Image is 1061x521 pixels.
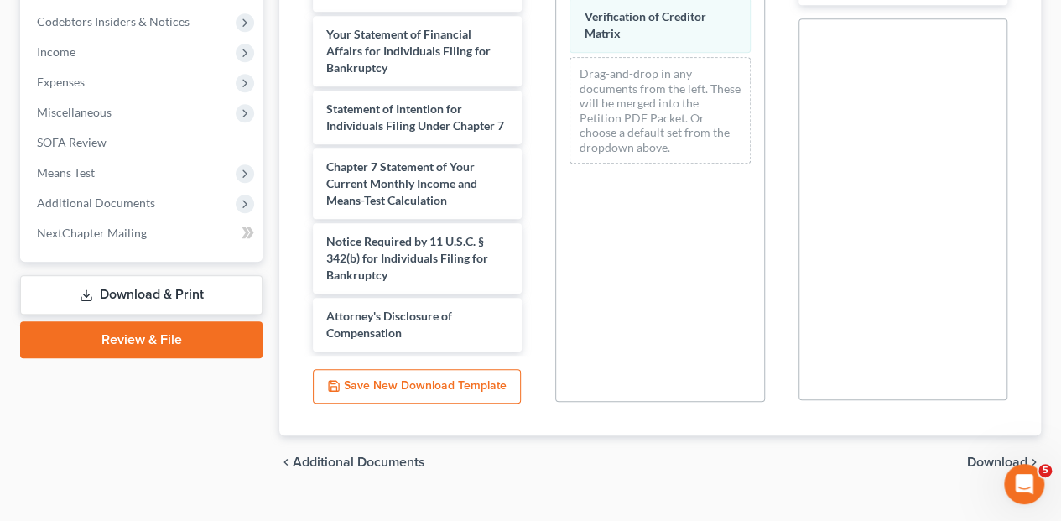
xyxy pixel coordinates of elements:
[37,135,107,149] span: SOFA Review
[37,195,155,210] span: Additional Documents
[967,456,1041,469] button: Download chevron_right
[326,102,504,133] span: Statement of Intention for Individuals Filing Under Chapter 7
[37,165,95,180] span: Means Test
[37,75,85,89] span: Expenses
[1038,464,1052,477] span: 5
[279,456,425,469] a: chevron_left Additional Documents
[326,309,452,340] span: Attorney's Disclosure of Compensation
[326,27,491,75] span: Your Statement of Financial Affairs for Individuals Filing for Bankruptcy
[584,9,705,40] span: Verification of Creditor Matrix
[37,226,147,240] span: NextChapter Mailing
[23,218,263,248] a: NextChapter Mailing
[1027,456,1041,469] i: chevron_right
[20,321,263,358] a: Review & File
[313,369,521,404] button: Save New Download Template
[37,14,190,29] span: Codebtors Insiders & Notices
[20,275,263,315] a: Download & Print
[23,128,263,158] a: SOFA Review
[279,456,293,469] i: chevron_left
[570,57,750,164] div: Drag-and-drop in any documents from the left. These will be merged into the Petition PDF Packet. ...
[967,456,1027,469] span: Download
[1004,464,1044,504] iframe: Intercom live chat
[37,44,75,59] span: Income
[326,234,488,282] span: Notice Required by 11 U.S.C. § 342(b) for Individuals Filing for Bankruptcy
[37,105,112,119] span: Miscellaneous
[326,159,477,207] span: Chapter 7 Statement of Your Current Monthly Income and Means-Test Calculation
[293,456,425,469] span: Additional Documents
